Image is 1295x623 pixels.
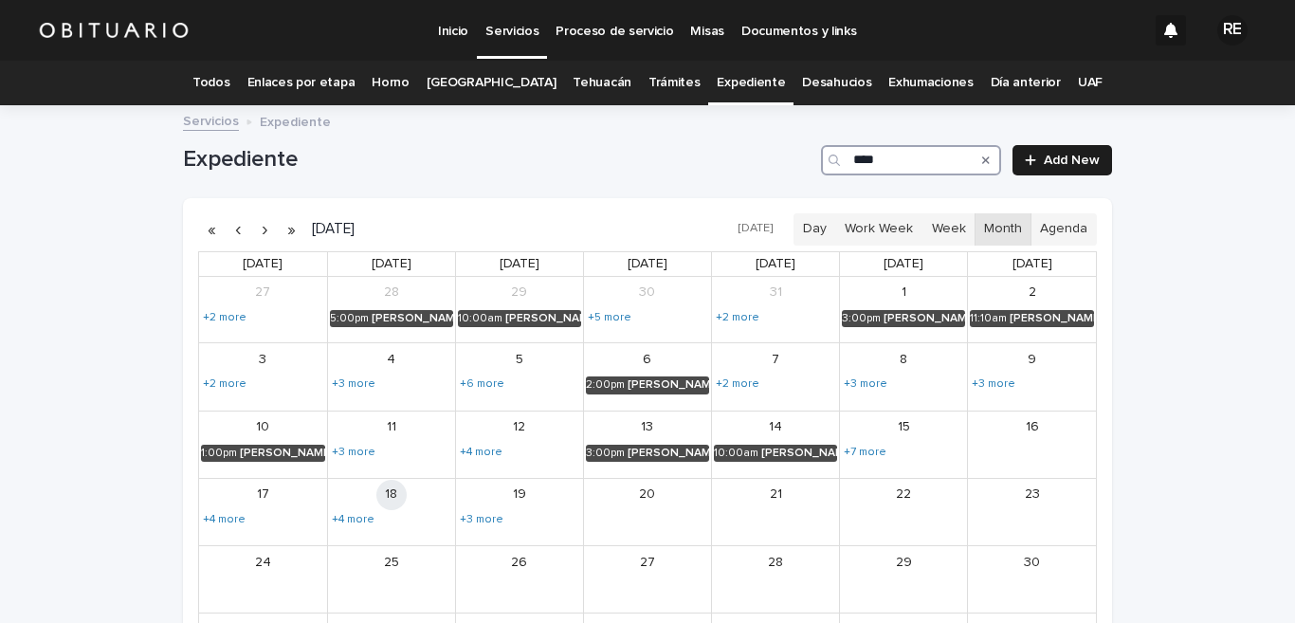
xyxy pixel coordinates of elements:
[648,61,701,105] a: Trámites
[968,277,1096,343] td: August 2, 2025
[583,343,711,411] td: August 6, 2025
[1017,547,1048,577] a: August 30, 2025
[712,411,840,478] td: August 14, 2025
[504,344,535,375] a: August 5, 2025
[840,478,968,545] td: August 22, 2025
[842,312,881,325] div: 3:00pm
[760,412,791,443] a: August 14, 2025
[458,445,504,460] a: Show 4 more events
[304,222,355,236] h2: [DATE]
[201,310,248,325] a: Show 2 more events
[1217,15,1248,46] div: RE
[327,343,455,411] td: August 4, 2025
[455,343,583,411] td: August 5, 2025
[761,447,837,460] div: [PERSON_NAME]
[201,512,247,527] a: Show 4 more events
[840,343,968,411] td: August 8, 2025
[712,478,840,545] td: August 21, 2025
[199,277,327,343] td: July 27, 2025
[199,545,327,613] td: August 24, 2025
[583,277,711,343] td: July 30, 2025
[586,447,625,460] div: 3:00pm
[714,310,761,325] a: Show 2 more events
[714,376,761,392] a: Show 2 more events
[330,445,377,460] a: Show 3 more events
[632,344,663,375] a: August 6, 2025
[586,378,625,392] div: 2:00pm
[198,214,225,245] button: Previous year
[201,376,248,392] a: Show 2 more events
[458,312,502,325] div: 10:00am
[586,310,633,325] a: Show 5 more events
[278,214,304,245] button: Next year
[504,412,535,443] a: August 12, 2025
[458,376,506,392] a: Show 6 more events
[628,447,709,460] div: [PERSON_NAME] [PERSON_NAME]
[183,146,813,174] h1: Expediente
[921,213,975,246] button: Week
[199,411,327,478] td: August 10, 2025
[1009,252,1056,276] a: Saturday
[632,547,663,577] a: August 27, 2025
[455,277,583,343] td: July 29, 2025
[496,252,543,276] a: Tuesday
[840,411,968,478] td: August 15, 2025
[1017,344,1048,375] a: August 9, 2025
[888,278,919,308] a: August 1, 2025
[970,312,1007,325] div: 11:10am
[327,545,455,613] td: August 25, 2025
[714,447,758,460] div: 10:00am
[192,61,229,105] a: Todos
[968,545,1096,613] td: August 30, 2025
[760,344,791,375] a: August 7, 2025
[327,277,455,343] td: July 28, 2025
[455,478,583,545] td: August 19, 2025
[968,478,1096,545] td: August 23, 2025
[1017,480,1048,510] a: August 23, 2025
[376,412,407,443] a: August 11, 2025
[628,378,709,392] div: [PERSON_NAME]
[884,312,965,325] div: [PERSON_NAME]
[880,252,927,276] a: Friday
[247,278,278,308] a: July 27, 2025
[1031,213,1097,246] button: Agenda
[458,512,505,527] a: Show 3 more events
[183,109,239,131] a: Servicios
[427,61,556,105] a: [GEOGRAPHIC_DATA]
[376,344,407,375] a: August 4, 2025
[376,278,407,308] a: July 28, 2025
[802,61,871,105] a: Desahucios
[888,61,973,105] a: Exhumaciones
[752,252,799,276] a: Thursday
[247,412,278,443] a: August 10, 2025
[583,545,711,613] td: August 27, 2025
[760,278,791,308] a: July 31, 2025
[247,344,278,375] a: August 3, 2025
[225,214,251,245] button: Previous month
[1017,412,1048,443] a: August 16, 2025
[372,61,409,105] a: Horno
[760,547,791,577] a: August 28, 2025
[455,545,583,613] td: August 26, 2025
[376,480,407,510] a: August 18, 2025
[821,145,1001,175] input: Search
[970,376,1017,392] a: Show 3 more events
[760,480,791,510] a: August 21, 2025
[240,447,325,460] div: [PERSON_NAME]
[835,213,922,246] button: Work Week
[583,411,711,478] td: August 13, 2025
[842,445,888,460] a: Show 7 more events
[504,547,535,577] a: August 26, 2025
[842,376,889,392] a: Show 3 more events
[729,215,782,243] button: [DATE]
[573,61,631,105] a: Tehuacán
[260,110,331,131] p: Expediente
[247,547,278,577] a: August 24, 2025
[504,480,535,510] a: August 19, 2025
[712,277,840,343] td: July 31, 2025
[712,545,840,613] td: August 28, 2025
[330,512,376,527] a: Show 4 more events
[888,344,919,375] a: August 8, 2025
[455,411,583,478] td: August 12, 2025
